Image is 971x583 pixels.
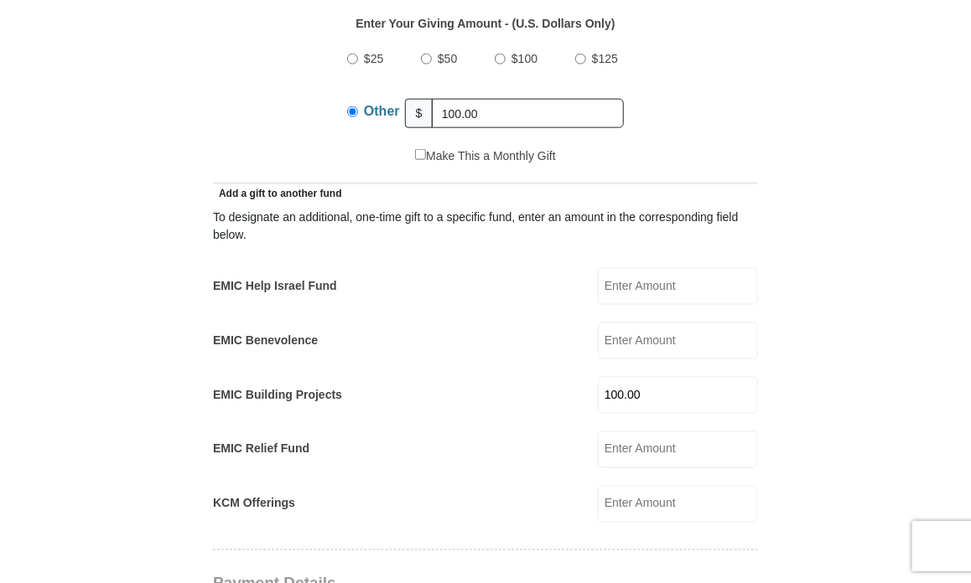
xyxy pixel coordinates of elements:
input: Enter Amount [598,268,758,305]
label: Make This a Monthly Gift [415,147,556,165]
label: EMIC Relief Fund [213,441,309,458]
div: To designate an additional, one-time gift to a specific fund, enter an amount in the correspondin... [213,209,758,244]
span: Other [364,104,400,118]
input: Enter Amount [598,322,758,359]
label: KCM Offerings [213,495,295,513]
span: $50 [438,52,457,65]
label: EMIC Benevolence [213,332,318,349]
input: Enter Amount [598,431,758,468]
span: $ [405,99,434,128]
label: EMIC Help Israel Fund [213,277,337,295]
input: Other Amount [432,99,624,128]
span: Add a gift to another fund [213,188,342,199]
span: $25 [364,52,383,65]
input: Make This a Monthly Gift [415,149,426,160]
input: Enter Amount [598,486,758,523]
label: EMIC Building Projects [213,386,342,404]
input: Enter Amount [598,377,758,414]
span: $100 [511,52,537,65]
strong: Enter Your Giving Amount - (U.S. Dollars Only) [356,17,615,30]
span: $125 [592,52,618,65]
